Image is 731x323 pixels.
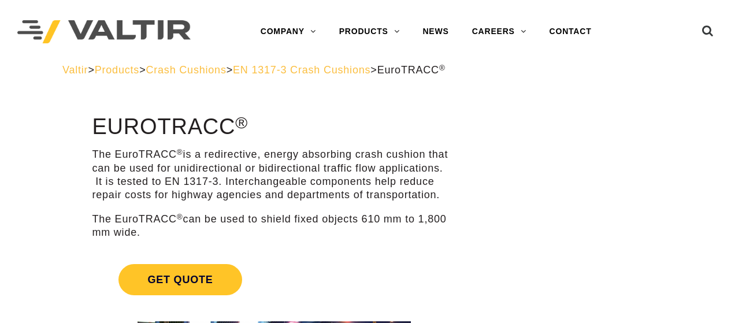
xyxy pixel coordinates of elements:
a: CAREERS [461,20,538,43]
a: Products [95,64,139,76]
a: Get Quote [92,250,456,309]
sup: ® [235,113,248,132]
span: Get Quote [118,264,242,295]
a: NEWS [411,20,460,43]
div: > > > > [62,64,669,77]
a: PRODUCTS [328,20,411,43]
h1: EuroTRACC [92,115,456,139]
a: EN 1317-3 Crash Cushions [233,64,370,76]
p: The EuroTRACC is a redirective, energy absorbing crash cushion that can be used for unidirectiona... [92,148,456,202]
sup: ® [439,64,446,72]
a: CONTACT [538,20,603,43]
sup: ® [177,148,183,157]
p: The EuroTRACC can be used to shield fixed objects 610 mm to 1,800 mm wide. [92,213,456,240]
a: Valtir [62,64,88,76]
a: Crash Cushions [146,64,226,76]
a: COMPANY [249,20,328,43]
span: EuroTRACC [377,64,446,76]
img: Valtir [17,20,191,44]
sup: ® [177,213,183,221]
